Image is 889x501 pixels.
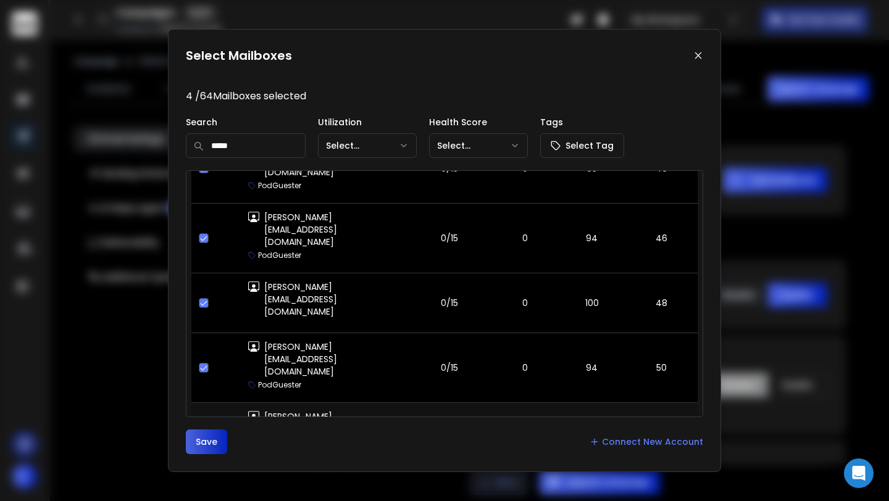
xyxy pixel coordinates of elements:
a: Connect New Account [590,436,703,448]
p: 4 / 64 Mailboxes selected [186,89,703,104]
td: 0/15 [408,333,491,402]
p: PodGuester [258,251,301,260]
td: 0/15 [408,273,491,333]
p: 0 [499,232,551,244]
p: 0 [499,362,551,374]
p: Search [186,116,306,128]
td: 52 [625,402,698,472]
td: 0/15 [408,402,491,472]
td: 94 [559,333,625,402]
p: PodGuester [258,181,301,191]
td: 48 [625,273,698,333]
p: Utilization [318,116,417,128]
button: Select Tag [540,133,624,158]
div: Open Intercom Messenger [844,458,874,488]
td: 50 [625,333,698,402]
h1: Select Mailboxes [186,47,292,64]
button: Save [186,429,227,454]
p: 0 [499,297,551,309]
button: Select... [318,133,417,158]
p: [PERSON_NAME][EMAIL_ADDRESS][DOMAIN_NAME] [264,410,401,447]
button: Select... [429,133,528,158]
td: 94 [559,203,625,273]
p: Health Score [429,116,528,128]
p: Tags [540,116,624,128]
p: PodGuester [258,380,301,390]
td: 46 [625,203,698,273]
td: 0/15 [408,203,491,273]
p: [PERSON_NAME][EMAIL_ADDRESS][DOMAIN_NAME] [264,281,401,318]
p: [PERSON_NAME][EMAIL_ADDRESS][DOMAIN_NAME] [264,341,401,378]
p: [PERSON_NAME][EMAIL_ADDRESS][DOMAIN_NAME] [264,211,401,248]
td: 100 [559,273,625,333]
td: 94 [559,402,625,472]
